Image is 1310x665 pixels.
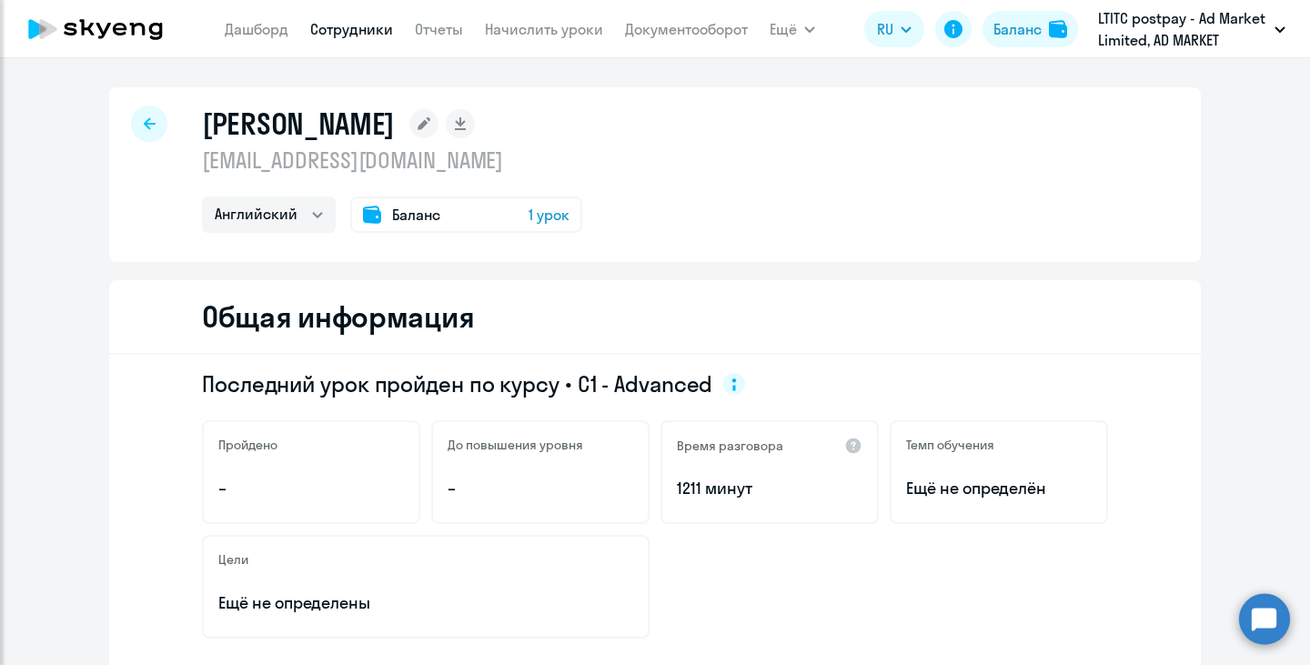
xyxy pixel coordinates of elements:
[218,477,404,500] p: –
[448,437,583,453] h5: До повышения уровня
[529,204,569,226] span: 1 урок
[218,551,248,568] h5: Цели
[202,369,712,398] span: Последний урок пройден по курсу • C1 - Advanced
[906,477,1092,500] span: Ещё не определён
[415,20,463,38] a: Отчеты
[877,18,893,40] span: RU
[218,591,633,615] p: Ещё не определены
[218,437,277,453] h5: Пройдено
[625,20,748,38] a: Документооборот
[202,146,582,175] p: [EMAIL_ADDRESS][DOMAIN_NAME]
[770,18,797,40] span: Ещё
[677,438,783,454] h5: Время разговора
[448,477,633,500] p: –
[225,20,288,38] a: Дашборд
[310,20,393,38] a: Сотрудники
[392,204,440,226] span: Баланс
[982,11,1078,47] button: Балансbalance
[677,477,862,500] p: 1211 минут
[1049,20,1067,38] img: balance
[993,18,1042,40] div: Баланс
[202,298,474,335] h2: Общая информация
[864,11,924,47] button: RU
[485,20,603,38] a: Начислить уроки
[1098,7,1267,51] p: LTITC postpay - Ad Market Limited, AD MARKET LIMITED
[202,106,395,142] h1: [PERSON_NAME]
[770,11,815,47] button: Ещё
[1089,7,1295,51] button: LTITC postpay - Ad Market Limited, AD MARKET LIMITED
[906,437,994,453] h5: Темп обучения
